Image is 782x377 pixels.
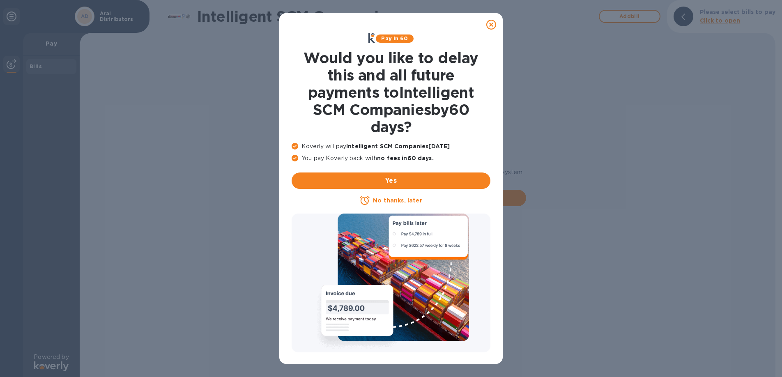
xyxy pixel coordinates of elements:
[292,154,490,163] p: You pay Koverly back with
[292,49,490,136] h1: Would you like to delay this and all future payments to Intelligent SCM Companies by 60 days ?
[298,176,484,186] span: Yes
[292,172,490,189] button: Yes
[377,155,433,161] b: no fees in 60 days .
[346,143,450,149] b: Intelligent SCM Companies [DATE]
[381,35,408,41] b: Pay in 60
[373,197,422,204] u: No thanks, later
[292,142,490,151] p: Koverly will pay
